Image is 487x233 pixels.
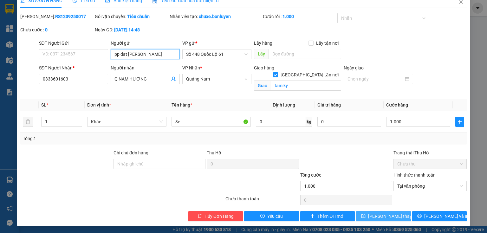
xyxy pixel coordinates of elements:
div: Người gửi [111,40,180,47]
div: Cước rồi : [263,13,336,20]
span: Định lượng [273,102,295,107]
span: Thêm ĐH mới [317,213,344,220]
label: Ghi chú đơn hàng [114,150,148,155]
span: plus [456,119,464,124]
button: exclamation-circleYêu cầu [244,211,299,221]
input: Ngày giao [347,75,403,82]
b: 0 [45,27,48,32]
span: Đơn vị tính [87,102,111,107]
label: Hình thức thanh toán [393,172,436,178]
span: Tại văn phòng [397,181,463,191]
b: chuxe.bonluyen [199,14,231,19]
div: Chưa cước : [20,26,94,33]
button: plusThêm ĐH mới [300,211,355,221]
span: kg [306,117,312,127]
button: deleteHủy Đơn Hàng [188,211,243,221]
input: Giao tận nơi [271,81,341,91]
span: Lấy hàng [254,41,272,46]
b: RS1209250017 [55,14,86,19]
div: Tổng: 1 [23,135,188,142]
span: plus [310,214,315,219]
button: delete [23,117,33,127]
div: VP gửi [182,40,251,47]
span: Hủy Đơn Hàng [205,213,234,220]
button: printer[PERSON_NAME] và In [412,211,467,221]
input: Ghi chú đơn hàng [114,159,205,169]
span: Chưa thu [397,159,463,169]
div: Người nhận [111,64,180,71]
input: VD: Bàn, Ghế [172,117,251,127]
span: Giá trị hàng [317,102,341,107]
span: [PERSON_NAME] và In [424,213,469,220]
button: save[PERSON_NAME] thay đổi [356,211,411,221]
label: Ngày giao [344,65,364,70]
span: VP Nhận [182,65,200,70]
span: Tên hàng [172,102,192,107]
div: Gói vận chuyển: [95,13,168,20]
span: Quảng Nam [186,74,248,84]
span: user-add [171,76,176,81]
span: Lấy [254,49,269,59]
span: [GEOGRAPHIC_DATA] tận nơi [278,71,341,78]
div: SĐT Người Nhận [39,64,108,71]
div: Chưa thanh toán [225,195,299,206]
b: 1.000 [282,14,294,19]
span: Giao [254,81,271,91]
span: Giao hàng [254,65,274,70]
input: Dọc đường [269,49,341,59]
span: Tổng cước [300,172,321,178]
span: Khác [91,117,163,126]
span: SL [41,102,46,107]
span: [PERSON_NAME] thay đổi [368,213,419,220]
span: Số 448 Quốc Lộ 61 [186,49,248,59]
div: [PERSON_NAME]: [20,13,94,20]
span: printer [417,214,422,219]
span: Cước hàng [386,102,408,107]
span: Yêu cầu [267,213,283,220]
div: SĐT Người Gửi [39,40,108,47]
b: Tiêu chuẩn [127,14,150,19]
span: delete [198,214,202,219]
span: exclamation-circle [260,214,265,219]
div: Trạng thái Thu Hộ [393,149,467,156]
span: Thu Hộ [207,150,221,155]
span: save [361,214,366,219]
button: plus [455,117,464,127]
div: Nhân viên tạo: [170,13,262,20]
span: Lấy tận nơi [314,40,341,47]
div: Ngày GD: [95,26,168,33]
b: [DATE] 14:48 [114,27,140,32]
